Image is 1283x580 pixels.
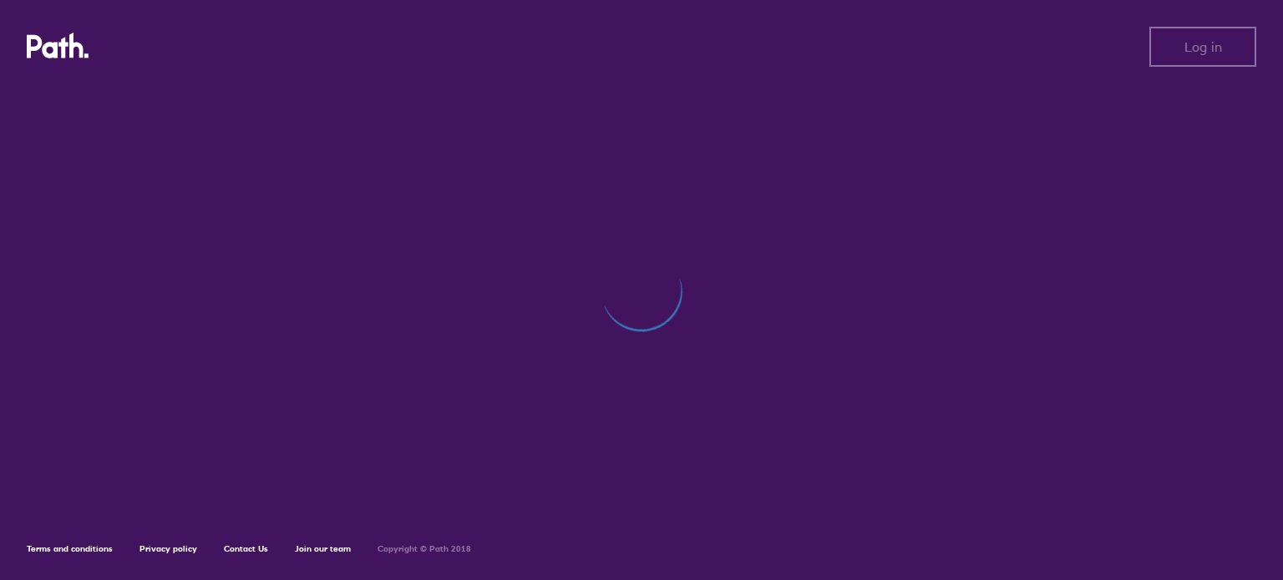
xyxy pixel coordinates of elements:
[139,543,197,554] a: Privacy policy
[295,543,351,554] a: Join our team
[27,543,113,554] a: Terms and conditions
[224,543,268,554] a: Contact Us
[378,544,471,554] h6: Copyright © Path 2018
[1184,39,1222,54] span: Log in
[1149,27,1256,67] button: Log in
